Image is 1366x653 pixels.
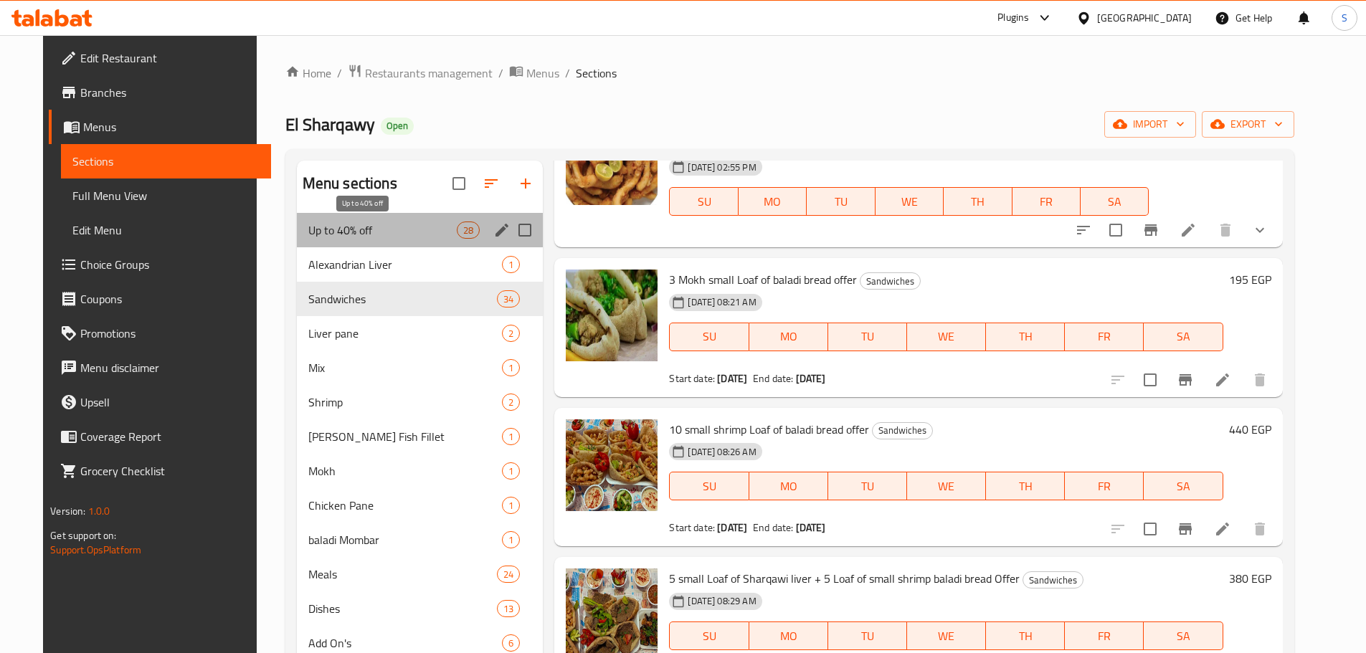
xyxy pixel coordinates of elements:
div: items [502,428,520,445]
span: Branches [80,84,260,101]
b: [DATE] [717,369,747,388]
span: 1 [503,499,519,513]
div: items [497,566,520,583]
span: TH [949,191,1006,212]
button: Branch-specific-item [1168,363,1203,397]
span: Restaurants management [365,65,493,82]
button: MO [739,187,807,216]
div: items [502,531,520,548]
a: Home [285,65,331,82]
h6: 380 EGP [1229,568,1271,588]
div: baladi Mombar1 [297,523,544,557]
button: edit [491,219,513,241]
div: Sandwiches34 [297,282,544,316]
span: Sections [576,65,617,82]
a: Edit Menu [61,213,271,247]
button: SU [669,323,749,351]
button: TU [828,472,907,500]
b: [DATE] [796,518,826,537]
h6: 195 EGP [1229,270,1271,290]
span: export [1213,115,1283,133]
span: WE [881,191,938,212]
span: TH [992,476,1059,497]
span: Up to 40% off [308,221,457,239]
div: items [457,221,480,239]
span: Sandwiches [1023,572,1083,588]
div: items [502,634,520,652]
button: SU [669,187,738,216]
span: 13 [498,602,519,616]
span: Version: [50,502,85,520]
div: Mix [308,359,503,376]
span: WE [913,626,980,647]
span: SA [1149,626,1217,647]
a: Choice Groups [49,247,271,282]
span: MO [755,476,822,497]
div: Zander Fish Fillet [308,428,503,445]
div: baladi Mombar [308,531,503,548]
svg: Show Choices [1251,221,1268,239]
span: SA [1149,476,1217,497]
span: 5 small Loaf of Sharqawi liver + 5 Loaf of small shrimp baladi bread Offer [669,568,1020,589]
div: Mokh1 [297,454,544,488]
span: Sandwiches [308,290,497,308]
div: items [502,359,520,376]
a: Edit menu item [1180,221,1197,239]
a: Edit menu item [1214,371,1231,389]
span: SU [675,626,743,647]
a: Upsell [49,385,271,419]
span: Get support on: [50,526,116,545]
button: Branch-specific-item [1168,512,1203,546]
span: 24 [498,568,519,581]
button: export [1202,111,1294,138]
span: [DATE] 08:29 AM [682,594,762,608]
span: Liver pane [308,325,503,342]
span: End date: [753,369,793,388]
a: Support.OpsPlatform [50,540,141,559]
button: delete [1243,363,1277,397]
button: Add section [508,166,543,201]
button: TH [944,187,1012,216]
span: TU [834,326,901,347]
span: SU [675,476,743,497]
div: Mix1 [297,351,544,385]
div: Sandwiches [1023,571,1083,588]
span: Edit Restaurant [80,49,260,67]
div: Chicken Pane [308,497,503,514]
b: [DATE] [717,518,747,537]
div: Dishes [308,600,497,617]
div: items [502,462,520,480]
button: FR [1012,187,1081,216]
span: [PERSON_NAME] Fish Fillet [308,428,503,445]
span: Select to update [1135,365,1165,395]
span: Add On's [308,634,503,652]
span: 1 [503,361,519,375]
li: / [498,65,503,82]
div: Meals [308,566,497,583]
span: MO [755,326,822,347]
button: WE [907,472,986,500]
a: Full Menu View [61,178,271,213]
span: [DATE] 08:26 AM [682,445,762,459]
button: SA [1144,472,1223,500]
button: TU [807,187,875,216]
a: Menu disclaimer [49,351,271,385]
span: TU [812,191,869,212]
div: Liver pane2 [297,316,544,351]
span: 2 [503,327,519,340]
span: FR [1071,476,1138,497]
div: items [502,497,520,514]
div: items [502,256,520,273]
a: Edit Restaurant [49,41,271,75]
nav: breadcrumb [285,64,1294,82]
div: Mokh [308,462,503,480]
div: Alexandrian Liver [308,256,503,273]
button: FR [1065,323,1144,351]
span: Menus [83,118,260,135]
span: Shrimp [308,394,503,411]
span: FR [1018,191,1075,212]
span: S [1342,10,1347,26]
button: FR [1065,621,1144,650]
